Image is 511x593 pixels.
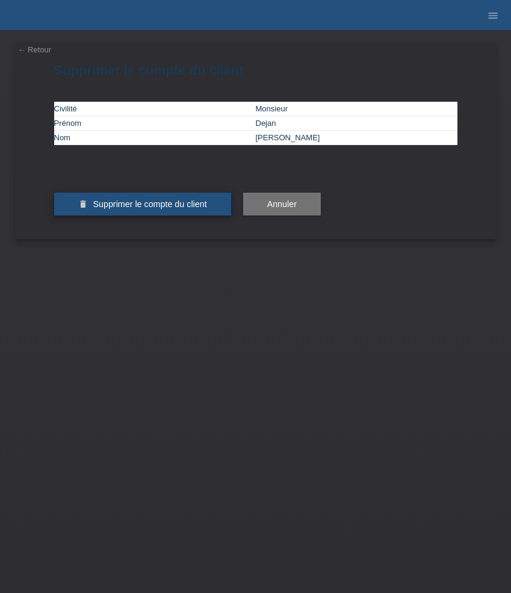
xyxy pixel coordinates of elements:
i: menu [487,10,499,22]
td: Prénom [54,116,256,131]
span: Annuler [267,199,297,209]
a: ← Retour [18,45,52,54]
td: Nom [54,131,256,145]
button: Annuler [243,193,321,216]
td: Monsieur [256,102,457,116]
td: Civilité [54,102,256,116]
button: delete Supprimer le compte du client [54,193,231,216]
i: delete [78,199,88,209]
h1: Supprimer le compte du client [54,63,457,78]
a: menu [481,11,505,19]
span: Supprimer le compte du client [93,199,206,209]
td: [PERSON_NAME] [256,131,457,145]
td: Dejan [256,116,457,131]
